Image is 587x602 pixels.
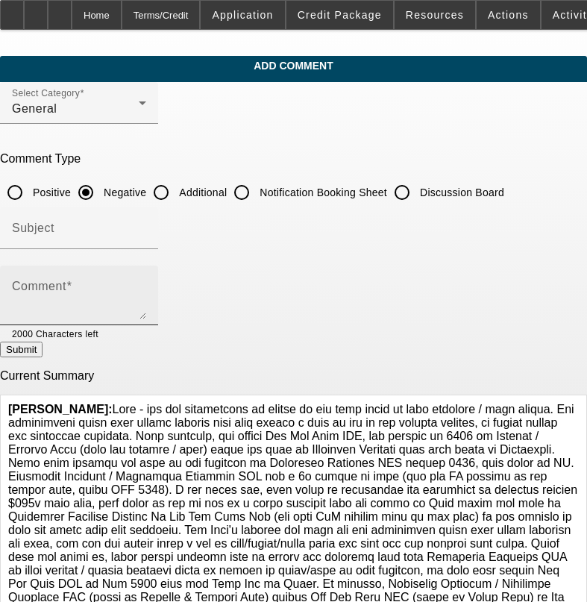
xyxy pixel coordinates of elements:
button: Actions [477,1,540,29]
span: Application [212,9,273,21]
span: Actions [488,9,529,21]
label: Positive [30,185,71,200]
mat-label: Comment [12,280,66,292]
mat-label: Select Category [12,89,80,98]
label: Notification Booking Sheet [257,185,387,200]
b: [PERSON_NAME]: [8,403,113,416]
span: Credit Package [298,9,382,21]
label: Additional [176,185,227,200]
mat-label: Subject [12,222,54,234]
button: Resources [395,1,475,29]
mat-hint: 2000 Characters left [12,325,98,342]
label: Negative [101,185,146,200]
span: General [12,102,57,115]
span: Add Comment [11,60,576,72]
button: Credit Package [286,1,393,29]
label: Discussion Board [417,185,504,200]
span: Resources [406,9,464,21]
button: Application [201,1,284,29]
